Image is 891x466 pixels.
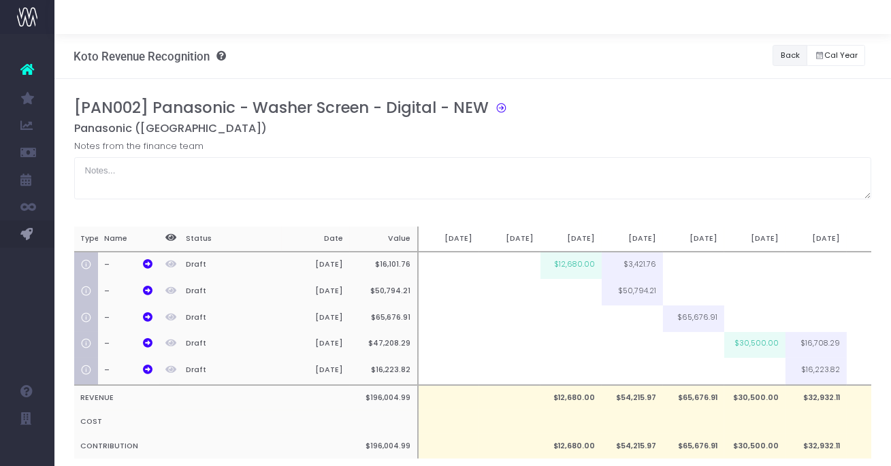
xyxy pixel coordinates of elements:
h3: Koto Revenue Recognition [74,50,226,63]
td: $32,932.11 [785,385,847,410]
th: [DATE] [282,305,350,332]
td: $54,215.97 [602,385,663,410]
th: Draft [180,332,282,359]
td: $65,676.91 [663,385,724,410]
th: [DATE] [785,227,847,252]
th: $196,004.99 [350,385,418,410]
td: $65,676.91 [663,305,724,332]
th: [DATE] [602,227,663,252]
th: [DATE] [418,227,479,252]
th: [DATE] [724,227,785,252]
td: $54,215.97 [602,434,663,459]
td: $32,932.11 [785,434,847,459]
th: Draft [180,252,282,279]
td: $50,794.21 [602,279,663,305]
h3: [PAN002] Panasonic - Washer Screen - Digital - NEW [74,99,489,117]
th: Value [350,227,418,252]
th: [DATE] [282,358,350,385]
td: $12,680.00 [540,385,602,410]
th: $50,794.21 [350,279,418,305]
div: Small button group [807,41,872,69]
th: [DATE] [540,227,602,252]
th: Draft [180,358,282,385]
button: Cal Year [807,45,865,66]
th: Type [74,227,98,252]
td: $12,680.00 [540,434,602,459]
th: Status [180,227,282,252]
th: COST [74,410,350,435]
h5: Panasonic ([GEOGRAPHIC_DATA]) [74,122,872,135]
th: Draft [180,305,282,332]
th: $65,676.91 [350,305,418,332]
th: – [98,279,159,305]
th: CONTRIBUTION [74,434,350,459]
td: $16,708.29 [785,332,847,359]
td: $65,676.91 [663,434,724,459]
td: $30,500.00 [724,434,785,459]
th: [DATE] [282,279,350,305]
th: $16,223.82 [350,358,418,385]
label: Notes from the finance team [74,139,204,153]
th: Date [282,227,350,252]
img: images/default_profile_image.png [17,439,37,459]
th: – [98,305,159,332]
th: Name [98,227,159,252]
td: $30,500.00 [724,385,785,410]
th: [DATE] [663,227,724,252]
th: [DATE] [282,332,350,359]
td: $16,223.82 [785,358,847,385]
th: $16,101.76 [350,252,418,279]
th: – [98,358,159,385]
th: $196,004.99 [350,434,418,459]
th: [DATE] [282,252,350,279]
td: $30,500.00 [724,332,785,359]
td: $3,421.76 [602,252,663,279]
th: Draft [180,279,282,305]
th: [DATE] [479,227,540,252]
th: $47,208.29 [350,332,418,359]
th: – [98,332,159,359]
button: Back [773,45,807,66]
th: REVENUE [74,385,350,410]
td: $12,680.00 [540,252,602,279]
th: – [98,252,159,279]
